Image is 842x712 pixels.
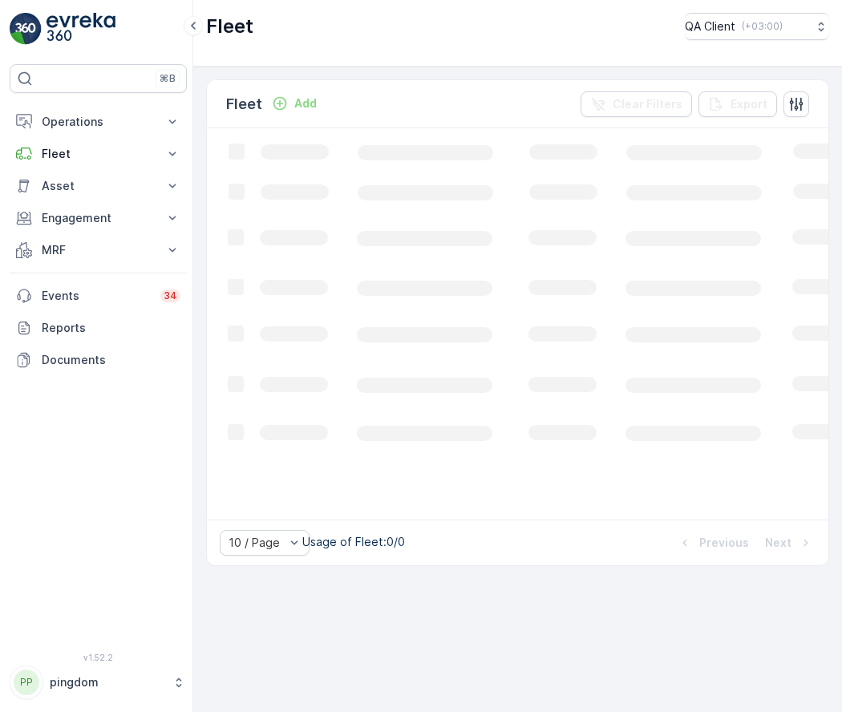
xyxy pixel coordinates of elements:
[42,352,180,368] p: Documents
[765,535,791,551] p: Next
[685,13,829,40] button: QA Client(+03:00)
[50,674,164,690] p: pingdom
[731,96,767,112] p: Export
[10,280,187,312] a: Events34
[42,146,155,162] p: Fleet
[698,91,777,117] button: Export
[10,106,187,138] button: Operations
[685,18,735,34] p: QA Client
[10,138,187,170] button: Fleet
[294,95,317,111] p: Add
[10,312,187,344] a: Reports
[10,665,187,699] button: PPpingdom
[10,653,187,662] span: v 1.52.2
[763,533,816,552] button: Next
[226,93,262,115] p: Fleet
[613,96,682,112] p: Clear Filters
[742,20,783,33] p: ( +03:00 )
[42,114,155,130] p: Operations
[164,289,177,302] p: 34
[42,320,180,336] p: Reports
[699,535,749,551] p: Previous
[10,202,187,234] button: Engagement
[10,170,187,202] button: Asset
[581,91,692,117] button: Clear Filters
[42,178,155,194] p: Asset
[42,210,155,226] p: Engagement
[302,534,405,550] p: Usage of Fleet : 0/0
[160,72,176,85] p: ⌘B
[10,344,187,376] a: Documents
[47,13,115,45] img: logo_light-DOdMpM7g.png
[10,234,187,266] button: MRF
[206,14,253,39] p: Fleet
[14,670,39,695] div: PP
[42,288,151,304] p: Events
[265,94,323,113] button: Add
[10,13,42,45] img: logo
[675,533,751,552] button: Previous
[42,242,155,258] p: MRF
